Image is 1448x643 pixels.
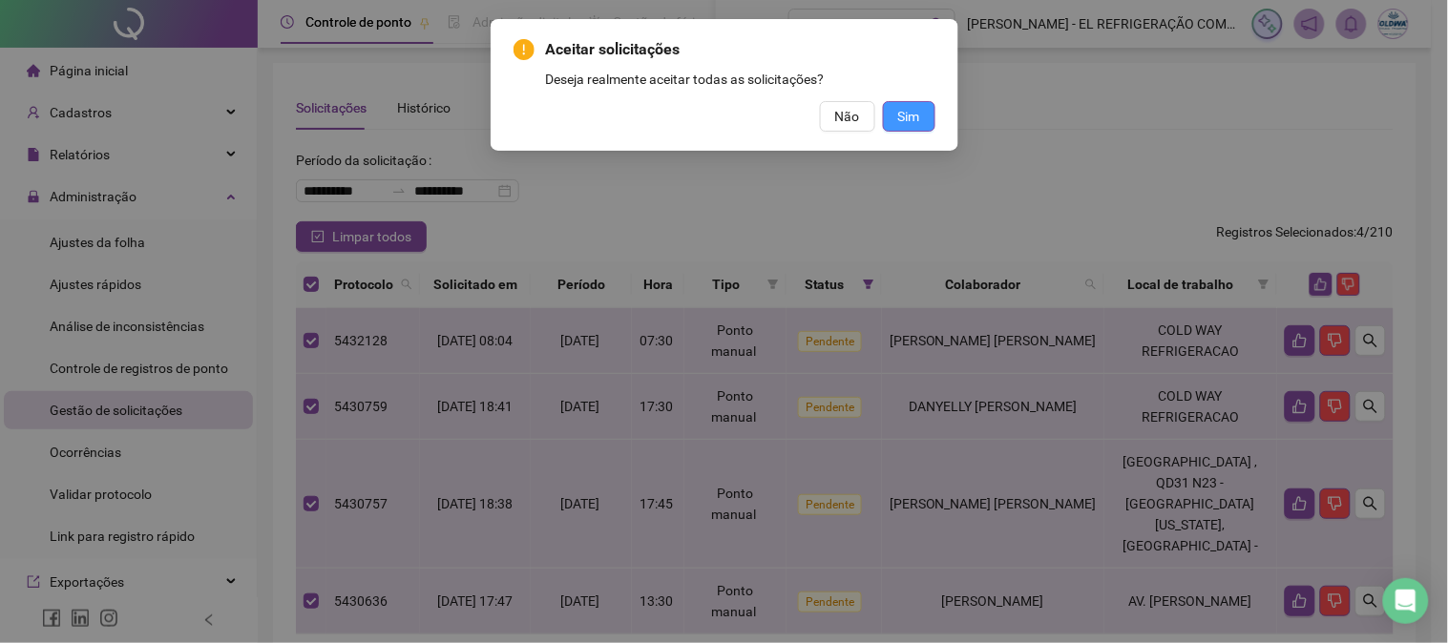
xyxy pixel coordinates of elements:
[1383,578,1429,624] div: Open Intercom Messenger
[835,106,860,127] span: Não
[546,69,935,90] div: Deseja realmente aceitar todas as solicitações?
[898,106,920,127] span: Sim
[820,101,875,132] button: Não
[546,38,935,61] span: Aceitar solicitações
[514,39,535,60] span: exclamation-circle
[883,101,935,132] button: Sim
